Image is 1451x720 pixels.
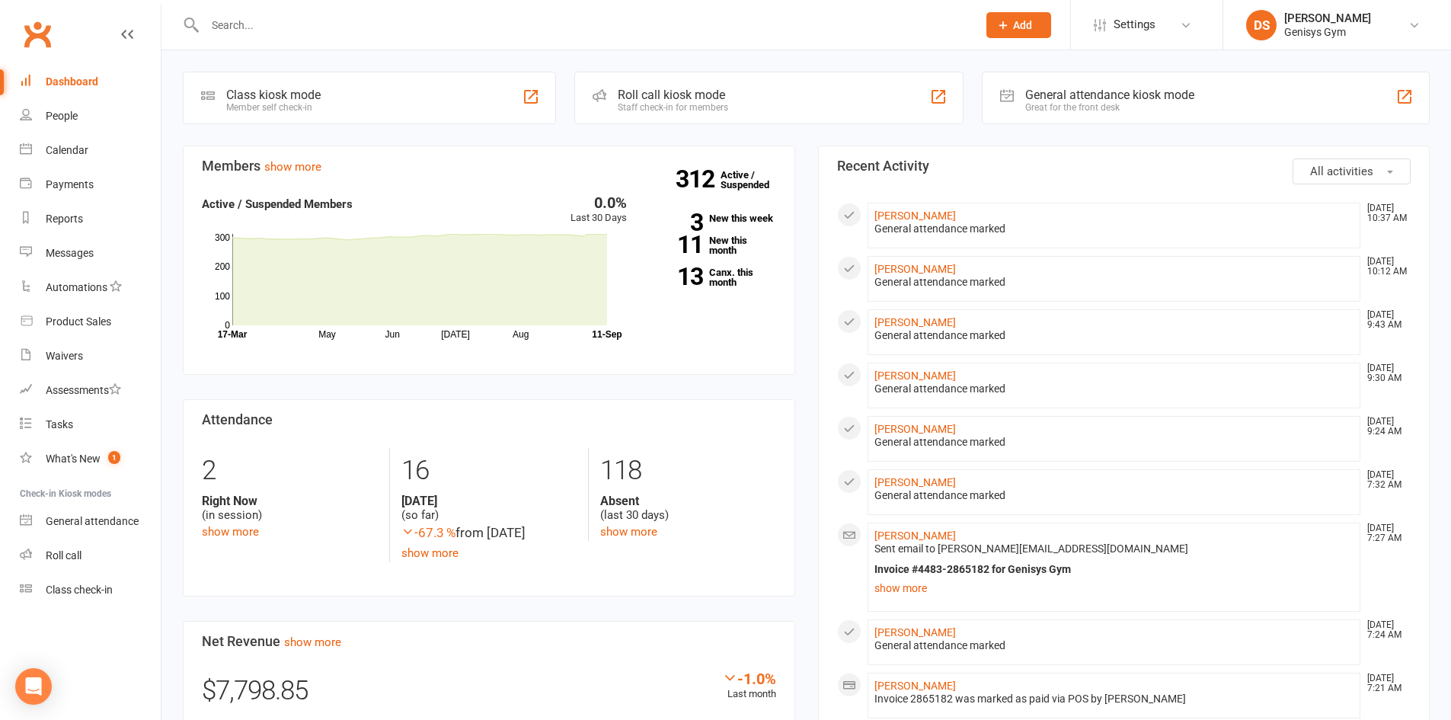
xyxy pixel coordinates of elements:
div: General attendance marked [874,382,1354,395]
div: Invoice 2865182 was marked as paid via POS by [PERSON_NAME] [874,693,1354,706]
time: [DATE] 9:43 AM [1360,310,1410,330]
a: Waivers [20,339,161,373]
a: [PERSON_NAME] [874,316,956,328]
div: General attendance marked [874,436,1354,449]
a: 11New this month [650,235,776,255]
a: Class kiosk mode [20,573,161,607]
a: Reports [20,202,161,236]
a: Automations [20,270,161,305]
a: show more [600,525,657,539]
div: Invoice #4483-2865182 for Genisys Gym [874,563,1354,576]
span: Settings [1114,8,1155,42]
a: [PERSON_NAME] [874,370,956,382]
a: [PERSON_NAME] [874,423,956,435]
div: Member self check-in [226,102,321,113]
a: Dashboard [20,65,161,99]
a: Roll call [20,539,161,573]
div: Great for the front desk [1025,102,1194,113]
a: 13Canx. this month [650,267,776,287]
strong: 11 [650,233,703,256]
h3: Attendance [202,412,776,427]
a: People [20,99,161,133]
strong: [DATE] [401,494,577,508]
time: [DATE] 9:24 AM [1360,417,1410,437]
button: All activities [1293,158,1411,184]
a: General attendance kiosk mode [20,504,161,539]
div: General attendance marked [874,489,1354,502]
a: show more [401,546,459,560]
a: show more [874,578,1354,599]
div: Automations [46,281,107,293]
div: People [46,110,78,122]
h3: Recent Activity [837,158,1411,174]
div: Class kiosk mode [226,88,321,102]
a: [PERSON_NAME] [874,530,956,542]
strong: Right Now [202,494,378,508]
div: General attendance [46,515,139,527]
time: [DATE] 10:37 AM [1360,203,1410,223]
a: show more [202,525,259,539]
a: Messages [20,236,161,270]
time: [DATE] 7:32 AM [1360,470,1410,490]
div: -1.0% [722,670,776,686]
time: [DATE] 7:24 AM [1360,620,1410,640]
span: 1 [108,451,120,464]
strong: 13 [650,265,703,288]
div: 118 [600,448,775,494]
div: General attendance kiosk mode [1025,88,1194,102]
div: General attendance marked [874,329,1354,342]
h3: Members [202,158,776,174]
div: Product Sales [46,315,111,328]
strong: Absent [600,494,775,508]
div: Calendar [46,144,88,156]
div: Class check-in [46,584,113,596]
a: 3New this week [650,213,776,223]
div: Open Intercom Messenger [15,668,52,705]
div: Dashboard [46,75,98,88]
strong: Active / Suspended Members [202,197,353,211]
div: 16 [401,448,577,494]
span: Add [1013,19,1032,31]
div: (in session) [202,494,378,523]
div: 0.0% [570,195,627,210]
div: Waivers [46,350,83,362]
div: Staff check-in for members [618,102,728,113]
div: Assessments [46,384,121,396]
a: [PERSON_NAME] [874,626,956,638]
div: $7,798.85 [202,670,776,720]
div: [PERSON_NAME] [1284,11,1371,25]
a: Calendar [20,133,161,168]
div: Tasks [46,418,73,430]
a: [PERSON_NAME] [874,210,956,222]
div: 2 [202,448,378,494]
span: All activities [1310,165,1373,178]
input: Search... [200,14,967,36]
div: (last 30 days) [600,494,775,523]
div: Last 30 Days [570,195,627,226]
div: General attendance marked [874,276,1354,289]
a: Clubworx [18,15,56,53]
button: Add [986,12,1051,38]
a: [PERSON_NAME] [874,476,956,488]
div: General attendance marked [874,639,1354,652]
a: Assessments [20,373,161,408]
a: Tasks [20,408,161,442]
span: Sent email to [PERSON_NAME][EMAIL_ADDRESS][DOMAIN_NAME] [874,542,1188,555]
div: Roll call [46,549,81,562]
time: [DATE] 7:27 AM [1360,523,1410,543]
div: Messages [46,247,94,259]
strong: 3 [650,211,703,234]
a: What's New1 [20,442,161,476]
a: show more [284,635,341,649]
div: General attendance marked [874,222,1354,235]
div: Payments [46,178,94,190]
time: [DATE] 10:12 AM [1360,257,1410,277]
div: Last month [722,670,776,702]
a: Payments [20,168,161,202]
a: show more [264,160,321,174]
div: from [DATE] [401,523,577,543]
div: What's New [46,453,101,465]
h3: Net Revenue [202,634,776,649]
a: 312Active / Suspended [721,158,788,201]
div: Roll call kiosk mode [618,88,728,102]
